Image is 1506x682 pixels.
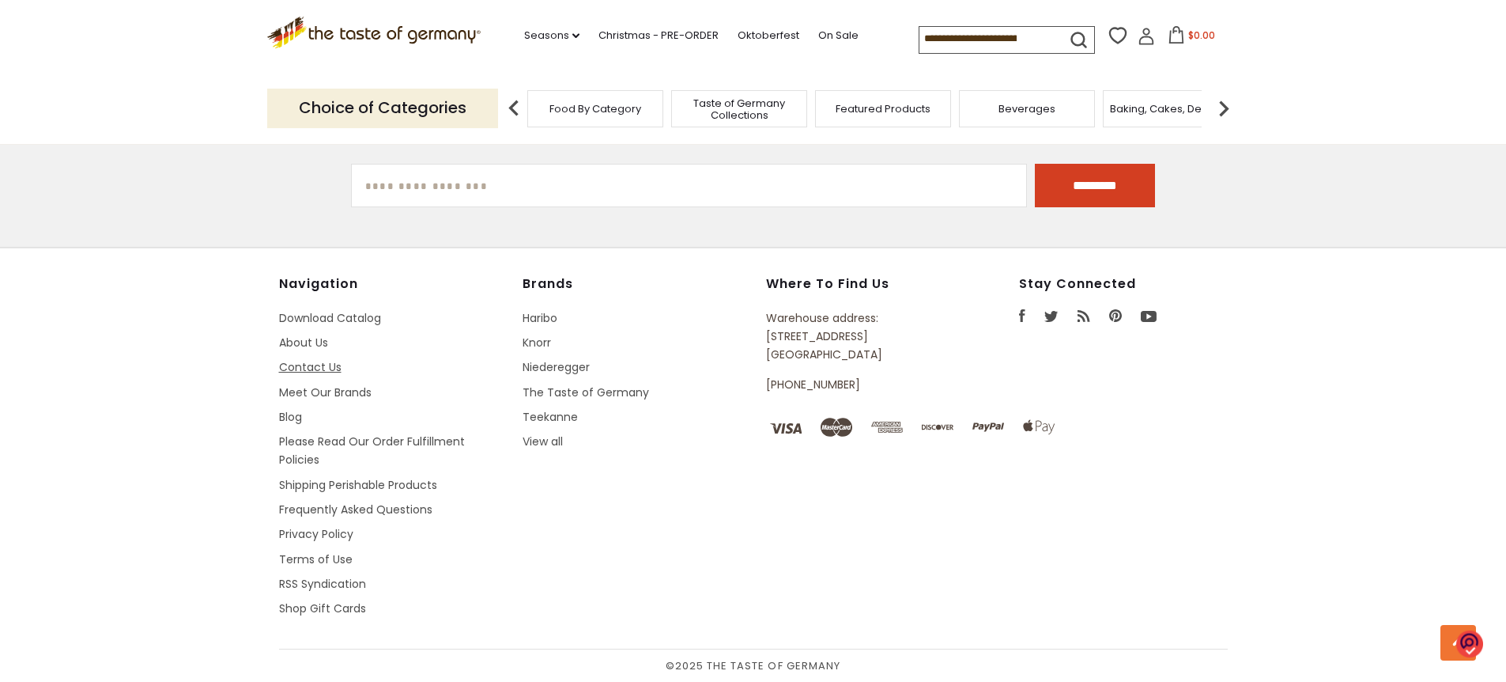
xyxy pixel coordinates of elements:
[523,434,563,449] a: View all
[1158,26,1225,50] button: $0.00
[738,27,799,44] a: Oktoberfest
[524,27,579,44] a: Seasons
[498,93,530,124] img: previous arrow
[676,97,802,121] a: Taste of Germany Collections
[279,276,507,292] h4: Navigation
[279,601,366,616] a: Shop Gift Cards
[818,27,859,44] a: On Sale
[279,526,353,542] a: Privacy Policy
[523,359,590,375] a: Niederegger
[279,551,353,567] a: Terms of Use
[523,409,578,425] a: Teekanne
[523,335,551,350] a: Knorr
[523,385,649,400] a: The Taste of Germany
[598,27,719,44] a: Christmas - PRE-ORDER
[766,276,946,292] h4: Where to find us
[766,309,946,365] p: Warehouse address: [STREET_ADDRESS] [GEOGRAPHIC_DATA]
[1456,629,1483,658] img: o1IwAAAABJRU5ErkJggg==
[279,657,1228,675] span: © 2025 The Taste of Germany
[279,310,381,326] a: Download Catalog
[836,103,930,115] a: Featured Products
[279,385,372,400] a: Meet Our Brands
[279,576,366,592] a: RSS Syndication
[267,89,498,127] p: Choice of Categories
[998,103,1055,115] a: Beverages
[1110,103,1232,115] a: Baking, Cakes, Desserts
[279,359,342,375] a: Contact Us
[279,477,437,493] a: Shipping Perishable Products
[1019,276,1228,292] h4: Stay Connected
[279,502,432,517] a: Frequently Asked Questions
[549,103,641,115] a: Food By Category
[279,335,328,350] a: About Us
[279,434,465,468] a: Please Read Our Order Fulfillment Policies
[1208,93,1240,124] img: next arrow
[1188,28,1215,42] span: $0.00
[523,276,750,292] h4: Brands
[766,376,946,394] p: [PHONE_NUMBER]
[523,310,557,326] a: Haribo
[279,409,302,425] a: Blog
